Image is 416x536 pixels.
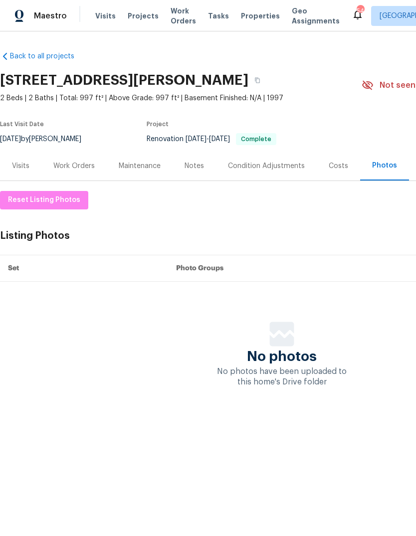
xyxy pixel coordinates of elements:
[95,11,116,21] span: Visits
[329,161,348,171] div: Costs
[185,161,204,171] div: Notes
[241,11,280,21] span: Properties
[119,161,161,171] div: Maintenance
[357,6,364,16] div: 54
[12,161,29,171] div: Visits
[208,12,229,19] span: Tasks
[247,352,317,361] span: No photos
[209,136,230,143] span: [DATE]
[237,136,275,142] span: Complete
[186,136,230,143] span: -
[372,161,397,171] div: Photos
[8,194,80,206] span: Reset Listing Photos
[34,11,67,21] span: Maestro
[292,6,340,26] span: Geo Assignments
[248,71,266,89] button: Copy Address
[171,6,196,26] span: Work Orders
[128,11,159,21] span: Projects
[186,136,207,143] span: [DATE]
[147,136,276,143] span: Renovation
[147,121,169,127] span: Project
[53,161,95,171] div: Work Orders
[217,367,347,386] span: No photos have been uploaded to this home's Drive folder
[228,161,305,171] div: Condition Adjustments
